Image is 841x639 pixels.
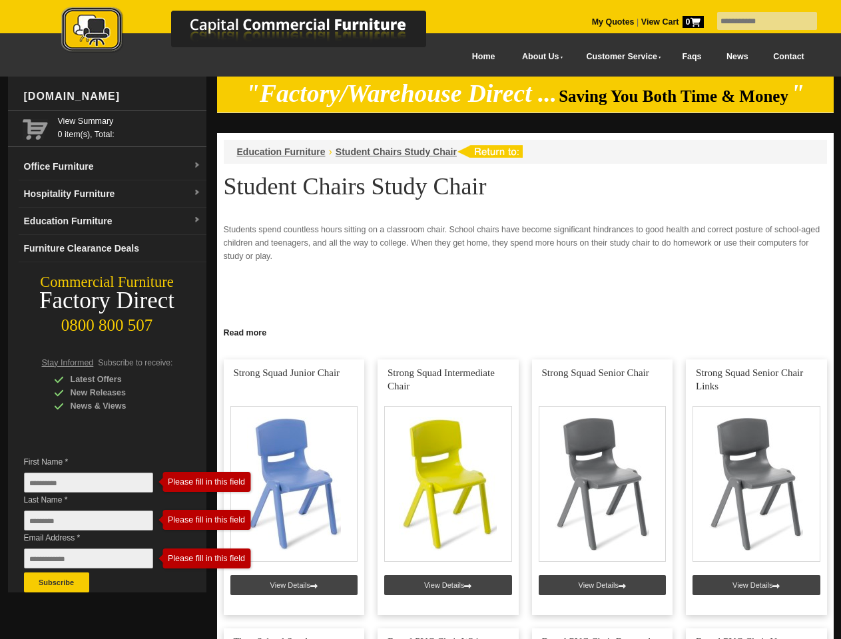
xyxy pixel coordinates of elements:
em: " [790,80,804,107]
a: Contact [760,42,816,72]
a: Education Furnituredropdown [19,208,206,235]
p: Students spend countless hours sitting on a classroom chair. School chairs have become significan... [224,223,827,263]
div: Factory Direct [8,292,206,310]
div: News & Views [54,399,180,413]
div: New Releases [54,386,180,399]
img: dropdown [193,162,201,170]
a: My Quotes [592,17,635,27]
input: First Name * [24,473,153,493]
a: Customer Service [571,42,669,72]
img: dropdown [193,189,201,197]
input: Last Name * [24,511,153,531]
h1: Student Chairs Study Chair [224,174,827,199]
span: Stay Informed [42,358,94,367]
a: Capital Commercial Furniture Logo [25,7,491,59]
img: dropdown [193,216,201,224]
span: Last Name * [24,493,173,507]
div: [DOMAIN_NAME] [19,77,206,116]
em: "Factory/Warehouse Direct ... [246,80,557,107]
button: Subscribe [24,572,89,592]
img: Capital Commercial Furniture Logo [25,7,491,55]
div: Commercial Furniture [8,273,206,292]
a: View Cart0 [639,17,703,27]
div: Please fill in this field [162,515,240,525]
strong: View Cart [641,17,704,27]
a: Office Furnituredropdown [19,153,206,180]
li: › [329,145,332,158]
a: Education Furniture [237,146,326,157]
img: return to [457,145,523,158]
div: 0800 800 507 [8,310,206,335]
a: Furniture Clearance Deals [19,235,206,262]
span: 0 [683,16,704,28]
a: Student Chairs Study Chair [336,146,457,157]
a: Hospitality Furnituredropdown [19,180,206,208]
div: Latest Offers [54,373,180,386]
input: Email Address * [24,548,153,568]
a: View Summary [58,114,201,128]
span: First Name * [24,455,173,469]
a: Click to read more [217,323,834,339]
a: About Us [507,42,571,72]
div: Please fill in this field [162,477,240,487]
div: Please fill in this field [162,554,240,563]
span: 0 item(s), Total: [58,114,201,139]
span: Saving You Both Time & Money [559,87,788,105]
a: Faqs [670,42,714,72]
span: Subscribe to receive: [98,358,172,367]
a: News [714,42,760,72]
span: Email Address * [24,531,173,544]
